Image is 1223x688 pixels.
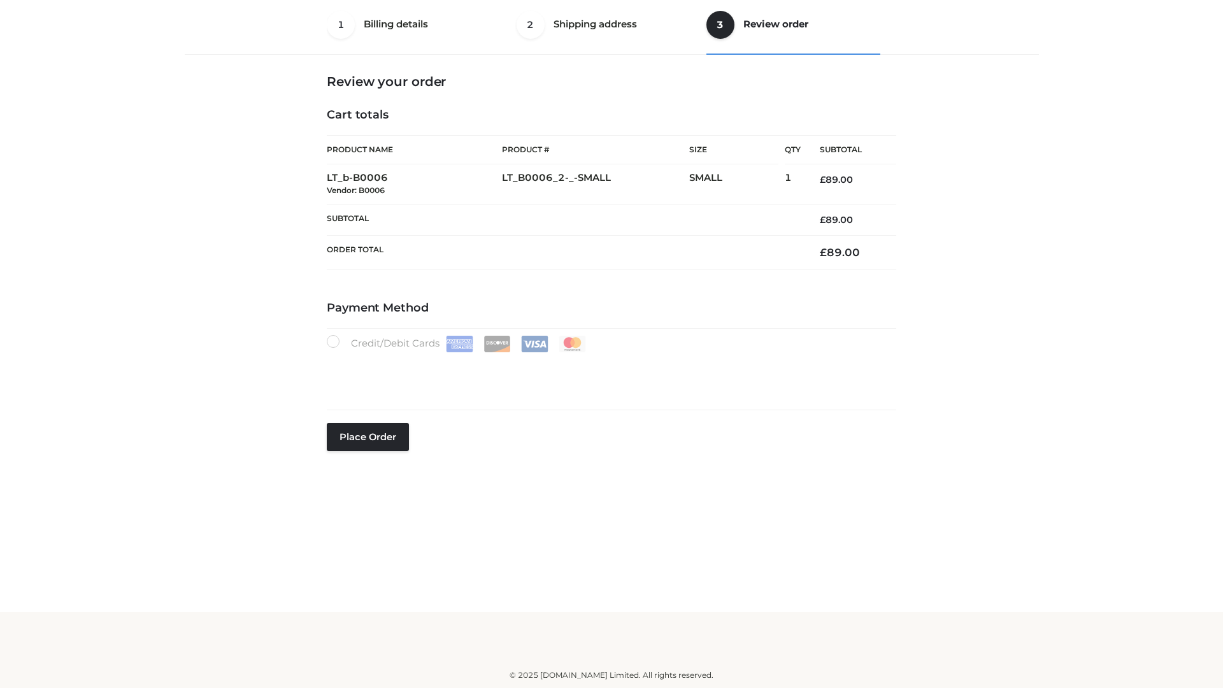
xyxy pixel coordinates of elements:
th: Product # [502,135,689,164]
div: © 2025 [DOMAIN_NAME] Limited. All rights reserved. [189,669,1034,682]
bdi: 89.00 [820,214,853,226]
th: Size [689,136,778,164]
button: Place order [327,423,409,451]
img: Amex [446,336,473,352]
bdi: 89.00 [820,246,860,259]
img: Visa [521,336,548,352]
th: Order Total [327,236,801,269]
span: £ [820,174,826,185]
img: Discover [483,336,511,352]
img: Mastercard [559,336,586,352]
td: LT_B0006_2-_-SMALL [502,164,689,204]
label: Credit/Debit Cards [327,335,587,352]
small: Vendor: B0006 [327,185,385,195]
h3: Review your order [327,74,896,89]
td: SMALL [689,164,785,204]
h4: Cart totals [327,108,896,122]
td: LT_b-B0006 [327,164,502,204]
th: Subtotal [801,136,896,164]
th: Qty [785,135,801,164]
iframe: Secure payment input frame [324,350,894,396]
span: £ [820,246,827,259]
span: £ [820,214,826,226]
td: 1 [785,164,801,204]
th: Product Name [327,135,502,164]
bdi: 89.00 [820,174,853,185]
th: Subtotal [327,204,801,235]
h4: Payment Method [327,301,896,315]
